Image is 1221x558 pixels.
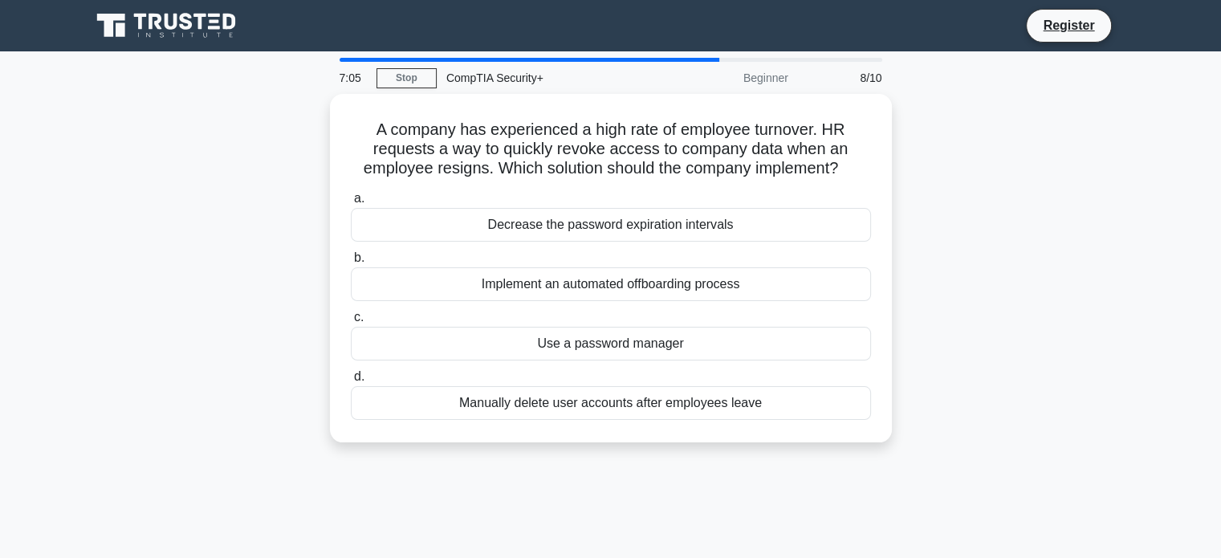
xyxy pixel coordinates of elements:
div: Decrease the password expiration intervals [351,208,871,242]
div: 8/10 [798,62,892,94]
span: d. [354,369,364,383]
div: Manually delete user accounts after employees leave [351,386,871,420]
span: b. [354,250,364,264]
a: Register [1033,15,1104,35]
div: CompTIA Security+ [437,62,657,94]
h5: A company has experienced a high rate of employee turnover. HR requests a way to quickly revoke a... [349,120,873,179]
div: Beginner [657,62,798,94]
div: Implement an automated offboarding process [351,267,871,301]
div: Use a password manager [351,327,871,360]
span: c. [354,310,364,324]
span: a. [354,191,364,205]
a: Stop [376,68,437,88]
div: 7:05 [330,62,376,94]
